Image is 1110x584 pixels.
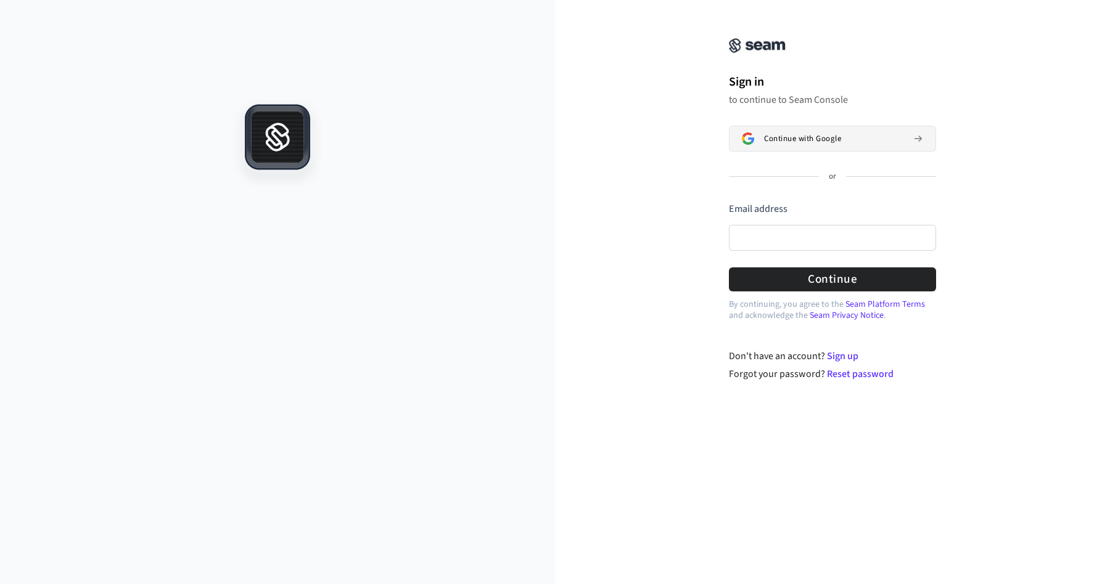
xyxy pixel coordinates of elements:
[742,132,754,145] img: Sign in with Google
[729,367,937,381] div: Forgot your password?
[729,94,936,106] p: to continue to Seam Console
[729,73,936,91] h1: Sign in
[829,171,836,182] p: or
[729,38,786,53] img: Seam Console
[810,309,884,322] a: Seam Privacy Notice
[729,202,787,216] label: Email address
[845,298,925,310] a: Seam Platform Terms
[764,134,841,144] span: Continue with Google
[827,367,894,381] a: Reset password
[729,267,936,291] button: Continue
[729,126,936,152] button: Sign in with GoogleContinue with Google
[827,349,858,363] a: Sign up
[729,299,936,321] p: By continuing, you agree to the and acknowledge the .
[729,349,937,363] div: Don't have an account?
